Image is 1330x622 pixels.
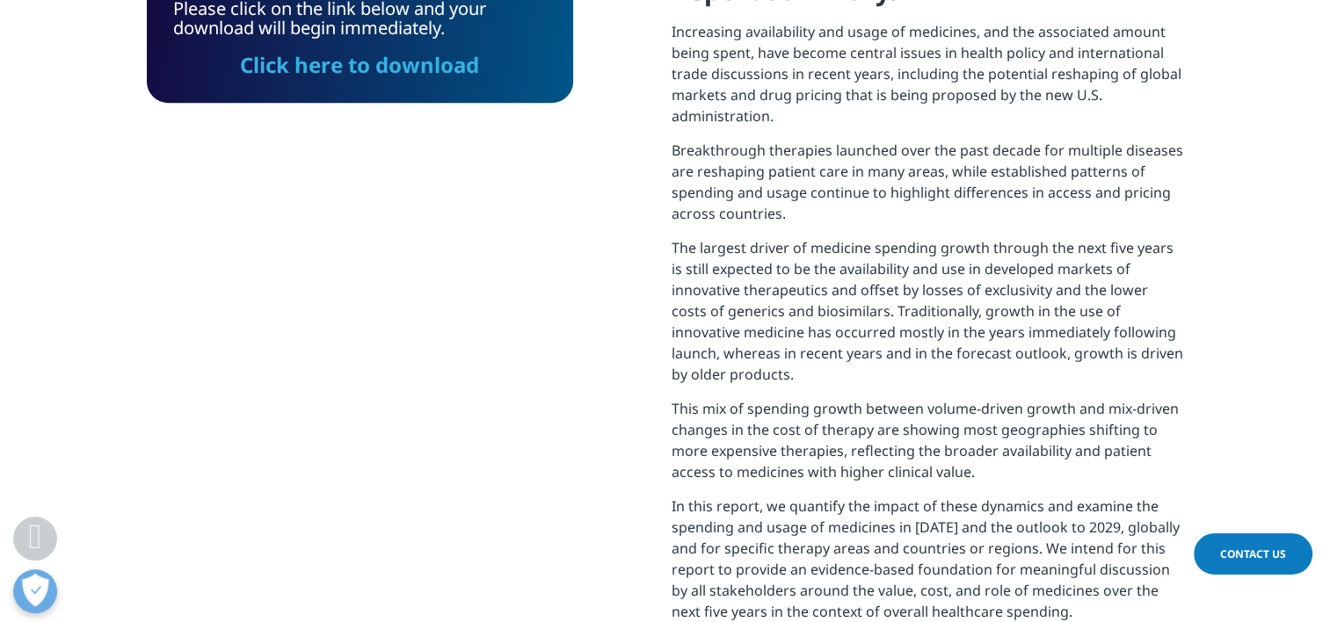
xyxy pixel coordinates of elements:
[672,140,1184,237] p: Breakthrough therapies launched over the past decade for multiple diseases are reshaping patient ...
[672,237,1184,398] p: The largest driver of medicine spending growth through the next five years is still expected to b...
[240,50,479,79] a: Click here to download
[13,569,57,613] button: Open Preferences
[1194,533,1312,575] a: Contact Us
[672,21,1184,140] p: Increasing availability and usage of medicines, and the associated amount being spent, have becom...
[672,398,1184,495] p: This mix of spending growth between volume-driven growth and mix-driven changes in the cost of th...
[1220,546,1286,561] span: Contact Us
